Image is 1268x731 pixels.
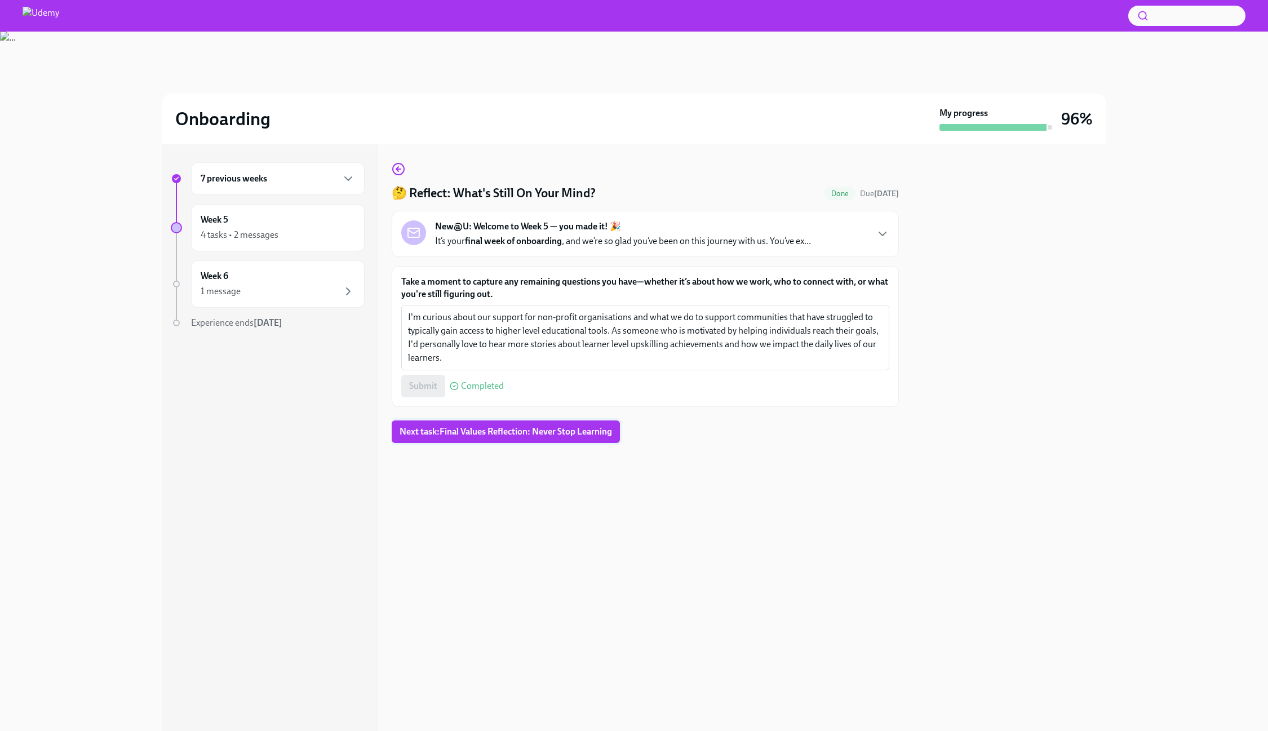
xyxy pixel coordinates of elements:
strong: final week of onboarding [465,236,562,246]
span: Done [824,189,855,198]
textarea: I'm curious about our support for non-profit organisations and what we do to support communities ... [408,311,883,365]
span: Next task : Final Values Reflection: Never Stop Learning [400,426,612,437]
div: 4 tasks • 2 messages [201,229,278,241]
span: Experience ends [191,317,282,328]
strong: [DATE] [254,317,282,328]
h6: Week 6 [201,270,228,282]
strong: New@U: Welcome to Week 5 — you made it! 🎉 [435,220,621,233]
h3: 96% [1061,109,1093,129]
a: Week 54 tasks • 2 messages [171,204,365,251]
div: 1 message [201,285,241,298]
strong: [DATE] [874,189,899,198]
button: Next task:Final Values Reflection: Never Stop Learning [392,420,620,443]
img: Udemy [23,7,59,25]
h2: Onboarding [175,108,271,130]
span: Completed [461,382,504,391]
label: Take a moment to capture any remaining questions you have—whether it’s about how we work, who to ... [401,276,889,300]
span: September 13th, 2025 08:00 [860,188,899,199]
p: It’s your , and we’re so glad you’ve been on this journey with us. You’ve ex... [435,235,811,247]
h4: 🤔 Reflect: What's Still On Your Mind? [392,185,596,202]
span: Due [860,189,899,198]
h6: Week 5 [201,214,228,226]
a: Week 61 message [171,260,365,308]
h6: 7 previous weeks [201,172,267,185]
div: 7 previous weeks [191,162,365,195]
strong: My progress [939,107,988,119]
